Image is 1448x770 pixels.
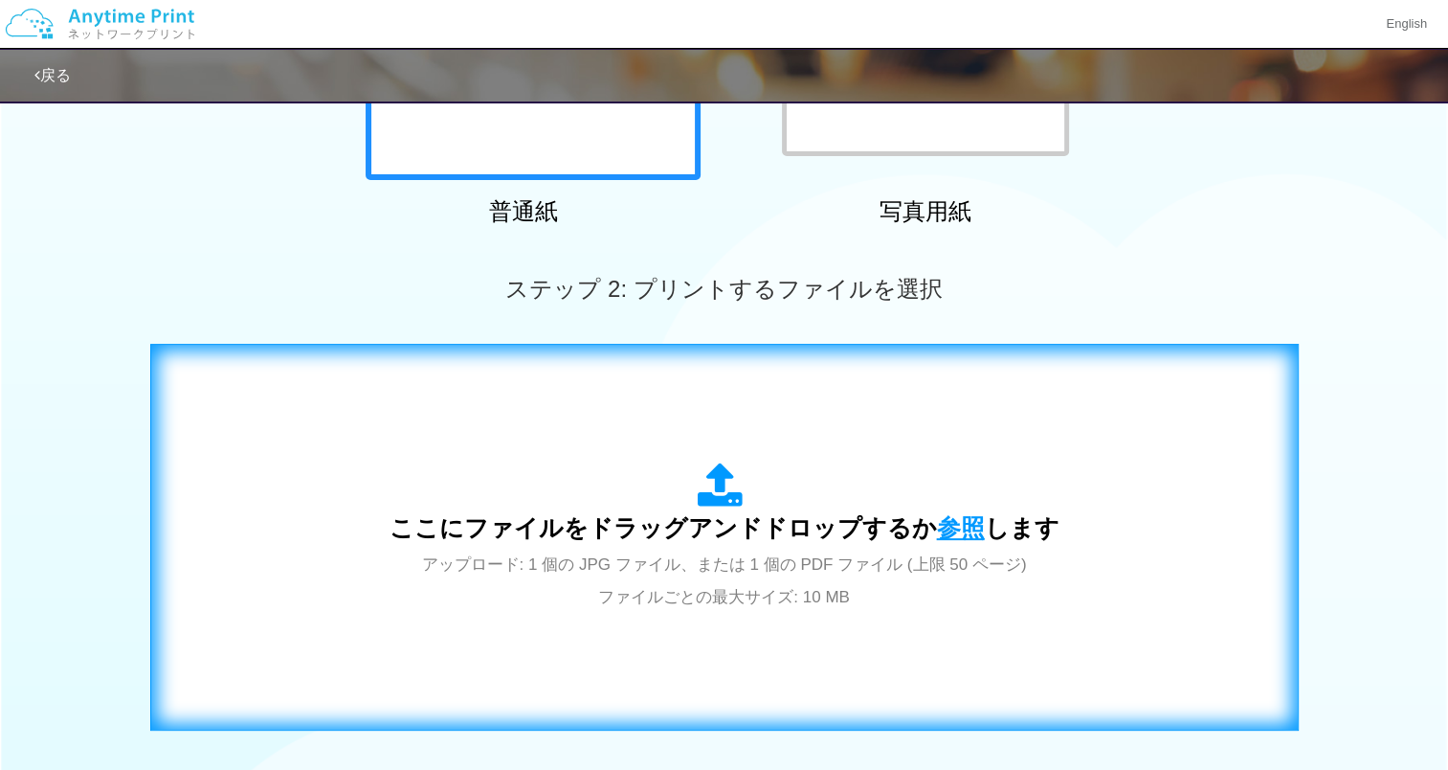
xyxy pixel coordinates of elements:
h2: 普通紙 [356,199,691,224]
span: 参照 [937,514,985,541]
span: アップロード: 1 個の JPG ファイル、または 1 個の PDF ファイル (上限 50 ページ) ファイルごとの最大サイズ: 10 MB [422,555,1027,606]
h2: 写真用紙 [758,199,1093,224]
span: ステップ 2: プリントするファイルを選択 [505,276,942,302]
a: 戻る [34,67,71,83]
span: ここにファイルをドラッグアンドドロップするか します [390,514,1059,541]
